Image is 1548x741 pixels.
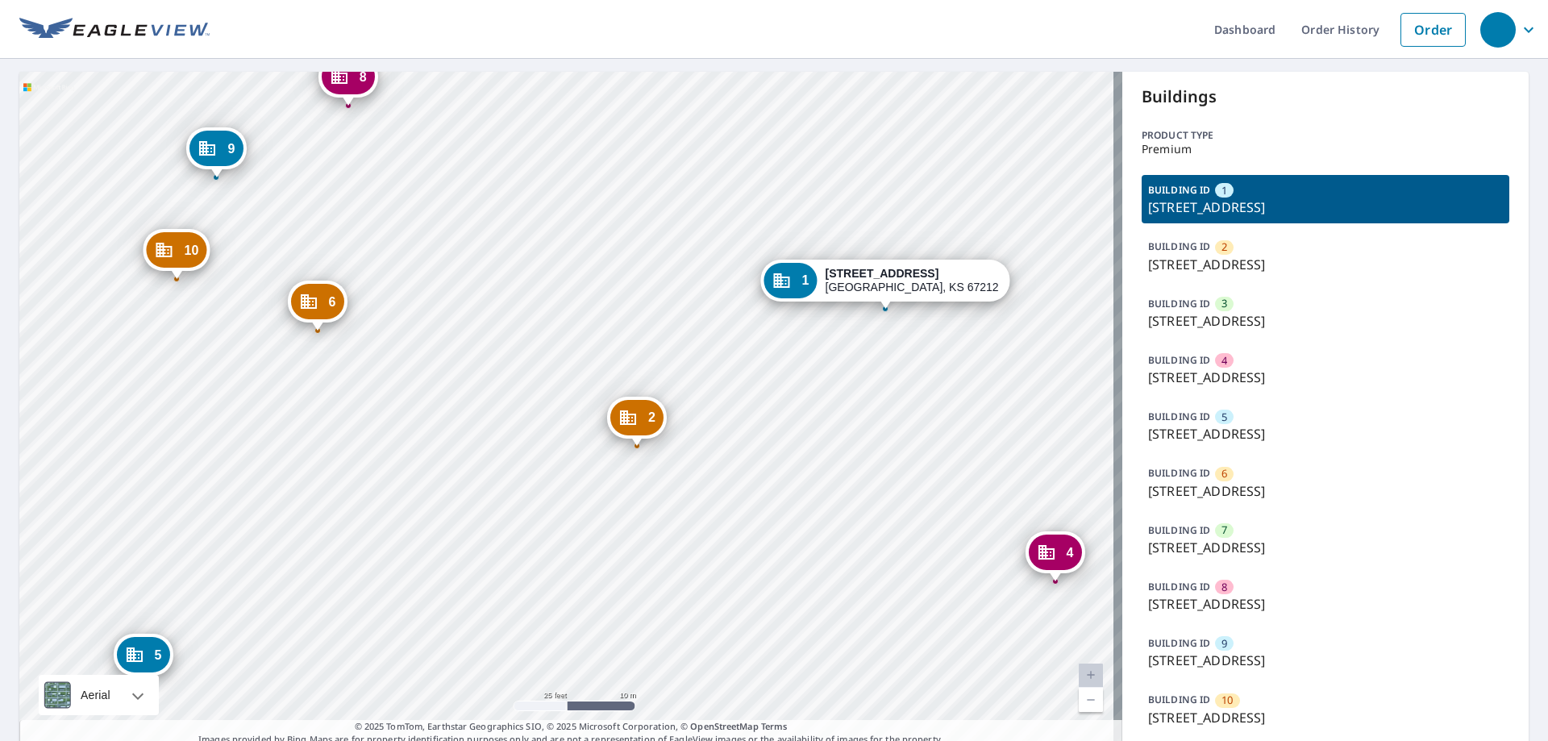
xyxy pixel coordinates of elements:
span: 10 [184,244,198,256]
div: Dropped pin, building 10, Commercial property, 4800 W 13th St N Wichita, KS 67212 [143,229,210,279]
span: 1 [801,274,809,286]
span: 10 [1221,693,1233,708]
div: Dropped pin, building 5, Commercial property, 4800 W 13th St N Wichita, KS 67212 [113,634,173,684]
div: Aerial [76,675,115,715]
span: 3 [1221,296,1227,311]
p: [STREET_ADDRESS] [1148,538,1503,557]
p: [STREET_ADDRESS] [1148,708,1503,727]
span: 2 [648,411,655,423]
div: Dropped pin, building 8, Commercial property, 4800 W 13th St N Wichita, KS 67212 [318,56,378,106]
p: [STREET_ADDRESS] [1148,594,1503,614]
p: Product type [1142,128,1509,143]
a: Current Level 20, Zoom Out [1079,688,1103,712]
span: 9 [1221,636,1227,651]
p: BUILDING ID [1148,466,1210,480]
img: EV Logo [19,18,210,42]
span: 2 [1221,239,1227,255]
div: Aerial [39,675,159,715]
p: BUILDING ID [1148,693,1210,706]
p: BUILDING ID [1148,297,1210,310]
p: BUILDING ID [1148,636,1210,650]
strong: [STREET_ADDRESS] [826,267,939,280]
p: BUILDING ID [1148,580,1210,593]
span: 4 [1066,547,1073,559]
span: 6 [329,296,336,308]
div: [GEOGRAPHIC_DATA], KS 67212 [826,267,999,294]
span: 4 [1221,353,1227,368]
p: Buildings [1142,85,1509,109]
div: Dropped pin, building 9, Commercial property, 4800 W 13th St N Wichita, KS 67212 [186,127,246,177]
p: [STREET_ADDRESS] [1148,651,1503,670]
div: Dropped pin, building 6, Commercial property, 4800 W 13th St N Wichita, KS 67212 [288,281,347,331]
a: OpenStreetMap [690,720,758,732]
p: BUILDING ID [1148,410,1210,423]
p: BUILDING ID [1148,183,1210,197]
p: BUILDING ID [1148,239,1210,253]
p: Premium [1142,143,1509,156]
span: 1 [1221,183,1227,198]
p: [STREET_ADDRESS] [1148,368,1503,387]
p: [STREET_ADDRESS] [1148,424,1503,443]
a: Current Level 20, Zoom In Disabled [1079,664,1103,688]
p: [STREET_ADDRESS] [1148,481,1503,501]
span: © 2025 TomTom, Earthstar Geographics SIO, © 2025 Microsoft Corporation, © [355,720,788,734]
div: Dropped pin, building 4, Commercial property, 4700 W 13th St N Wichita, KS 67212 [1025,531,1084,581]
span: 8 [360,71,367,83]
div: Dropped pin, building 1, Commercial property, 4700 W 13th St N Wichita, KS 67212 [760,260,1009,310]
span: 7 [1221,522,1227,538]
span: 9 [227,143,235,155]
div: Dropped pin, building 2, Commercial property, 4700 W 13th St N Wichita, KS 67212 [607,397,667,447]
p: [STREET_ADDRESS] [1148,311,1503,331]
p: [STREET_ADDRESS] [1148,198,1503,217]
span: 6 [1221,466,1227,481]
a: Terms [761,720,788,732]
span: 5 [1221,410,1227,425]
p: BUILDING ID [1148,353,1210,367]
a: Order [1400,13,1466,47]
p: BUILDING ID [1148,523,1210,537]
span: 5 [154,649,161,661]
p: [STREET_ADDRESS] [1148,255,1503,274]
span: 8 [1221,580,1227,595]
